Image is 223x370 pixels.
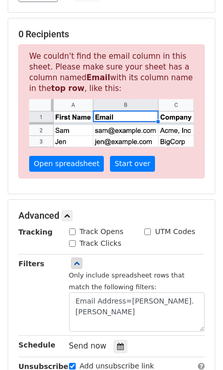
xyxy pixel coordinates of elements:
[18,210,205,221] h5: Advanced
[51,84,84,93] strong: top row
[18,341,55,349] strong: Schedule
[110,156,155,172] a: Start over
[155,226,195,237] label: UTM Codes
[18,44,205,178] p: We couldn't find the email column in this sheet. Please make sure your sheet has a column named w...
[18,29,205,40] h5: 0 Recipients
[29,156,104,172] a: Open spreadsheet
[69,271,185,291] small: Only include spreadsheet rows that match the following filters:
[80,238,122,249] label: Track Clicks
[86,73,110,82] strong: Email
[18,260,44,268] strong: Filters
[172,321,223,370] iframe: Chat Widget
[80,226,124,237] label: Track Opens
[18,228,53,236] strong: Tracking
[69,341,107,351] span: Send now
[29,99,194,147] img: google_sheets_email_column-fe0440d1484b1afe603fdd0efe349d91248b687ca341fa437c667602712cb9b1.png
